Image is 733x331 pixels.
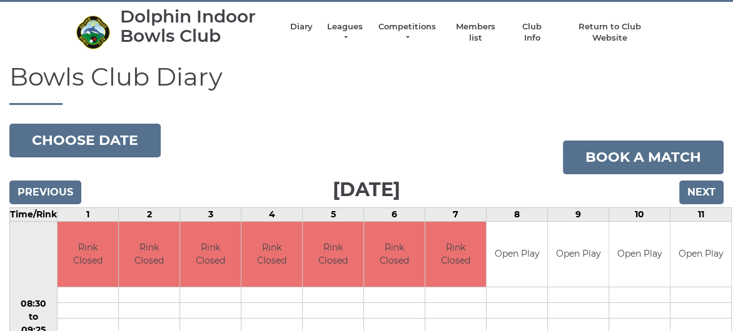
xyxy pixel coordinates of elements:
td: Rink Closed [364,222,425,287]
td: 7 [425,207,487,221]
td: 9 [548,207,609,221]
td: Rink Closed [180,222,241,287]
td: Rink Closed [425,222,486,287]
a: Leagues [325,21,365,44]
td: Time/Rink [10,207,58,221]
td: 1 [58,207,119,221]
h1: Bowls Club Diary [9,63,724,105]
td: 3 [180,207,241,221]
td: 5 [303,207,364,221]
a: Members list [449,21,501,44]
td: 2 [119,207,180,221]
td: 6 [364,207,425,221]
td: 8 [487,207,548,221]
td: Rink Closed [58,222,118,287]
a: Diary [290,21,313,32]
div: Dolphin Indoor Bowls Club [120,7,278,46]
td: 10 [609,207,670,221]
a: Club Info [514,21,550,44]
td: Rink Closed [119,222,179,287]
td: Open Play [609,222,670,287]
input: Next [679,180,724,204]
input: Previous [9,180,81,204]
a: Book a match [563,141,724,174]
td: Open Play [548,222,609,287]
td: 11 [670,207,732,221]
a: Competitions [377,21,437,44]
td: Rink Closed [241,222,302,287]
td: 4 [241,207,303,221]
img: Dolphin Indoor Bowls Club [76,15,110,49]
td: Rink Closed [303,222,363,287]
button: Choose date [9,124,161,157]
td: Open Play [487,222,547,287]
td: Open Play [670,222,731,287]
a: Return to Club Website [563,21,657,44]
